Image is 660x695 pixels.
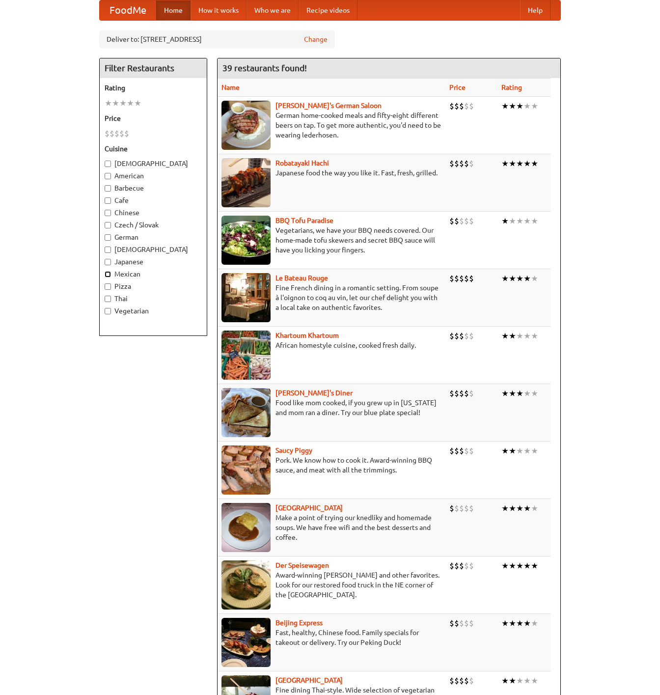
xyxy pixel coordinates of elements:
label: Cafe [105,195,202,205]
img: robatayaki.jpg [221,158,271,207]
a: Who we are [247,0,299,20]
li: ★ [509,675,516,686]
li: ★ [523,158,531,169]
li: $ [469,216,474,226]
li: $ [464,216,469,226]
b: Saucy Piggy [275,446,312,454]
p: Award-winning [PERSON_NAME] and other favorites. Look for our restored food truck in the NE corne... [221,570,441,600]
li: ★ [516,560,523,571]
li: $ [469,101,474,111]
li: $ [464,101,469,111]
li: $ [119,128,124,139]
li: ★ [509,618,516,629]
li: $ [449,618,454,629]
li: ★ [509,388,516,399]
label: Chinese [105,208,202,218]
li: $ [454,675,459,686]
img: tofuparadise.jpg [221,216,271,265]
p: Japanese food the way you like it. Fast, fresh, grilled. [221,168,441,178]
li: ★ [509,273,516,284]
label: American [105,171,202,181]
b: [GEOGRAPHIC_DATA] [275,504,343,512]
li: $ [459,560,464,571]
input: Cafe [105,197,111,204]
li: ★ [531,560,538,571]
li: ★ [523,675,531,686]
li: $ [464,273,469,284]
li: $ [464,503,469,514]
li: $ [459,445,464,456]
p: Fine French dining in a romantic setting. From soupe à l'oignon to coq au vin, let our chef delig... [221,283,441,312]
li: $ [449,331,454,341]
a: FoodMe [100,0,156,20]
h5: Price [105,113,202,123]
li: $ [459,216,464,226]
li: $ [454,618,459,629]
ng-pluralize: 39 restaurants found! [222,63,307,73]
li: ★ [531,158,538,169]
li: ★ [516,503,523,514]
p: Fast, healthy, Chinese food. Family specials for takeout or delivery. Try our Peking Duck! [221,628,441,647]
img: sallys.jpg [221,388,271,437]
li: $ [454,560,459,571]
li: $ [449,158,454,169]
img: speisewagen.jpg [221,560,271,610]
input: Pizza [105,283,111,290]
li: $ [449,560,454,571]
label: Czech / Slovak [105,220,202,230]
li: $ [449,445,454,456]
li: $ [469,445,474,456]
li: $ [464,331,469,341]
li: ★ [509,331,516,341]
img: saucy.jpg [221,445,271,495]
li: $ [454,503,459,514]
a: How it works [191,0,247,20]
a: Recipe videos [299,0,357,20]
li: ★ [501,101,509,111]
li: ★ [516,618,523,629]
h4: Filter Restaurants [100,58,207,78]
h5: Rating [105,83,202,93]
input: Thai [105,296,111,302]
li: ★ [531,618,538,629]
a: Le Bateau Rouge [275,274,328,282]
li: ★ [516,675,523,686]
a: Robatayaki Hachi [275,159,329,167]
li: $ [105,128,110,139]
p: African homestyle cuisine, cooked fresh daily. [221,340,441,350]
li: $ [449,388,454,399]
p: Pork. We know how to cook it. Award-winning BBQ sauce, and meat with all the trimmings. [221,455,441,475]
input: Mexican [105,271,111,278]
label: Barbecue [105,183,202,193]
li: ★ [531,273,538,284]
li: $ [454,445,459,456]
li: $ [454,388,459,399]
li: $ [454,216,459,226]
li: ★ [501,618,509,629]
li: $ [454,273,459,284]
b: Beijing Express [275,619,323,627]
input: American [105,173,111,179]
h5: Cuisine [105,144,202,154]
img: czechpoint.jpg [221,503,271,552]
li: $ [454,331,459,341]
a: Der Speisewagen [275,561,329,569]
li: $ [459,101,464,111]
a: [PERSON_NAME]'s Diner [275,389,353,397]
li: $ [464,158,469,169]
b: Khartoum Khartoum [275,332,339,339]
a: Rating [501,83,522,91]
li: $ [469,158,474,169]
li: ★ [509,101,516,111]
li: ★ [501,503,509,514]
label: Thai [105,294,202,304]
li: $ [464,675,469,686]
a: Help [520,0,550,20]
li: $ [124,128,129,139]
a: [GEOGRAPHIC_DATA] [275,676,343,684]
li: $ [464,388,469,399]
li: $ [469,273,474,284]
